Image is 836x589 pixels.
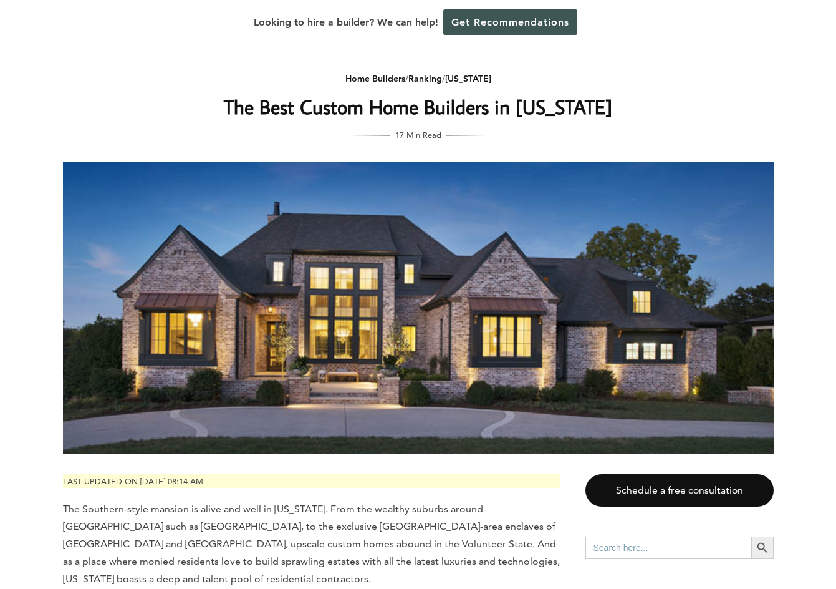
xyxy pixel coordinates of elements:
input: Search here... [585,537,751,559]
a: Schedule a free consultation [585,474,774,507]
a: Home Builders [345,73,405,84]
a: [US_STATE] [445,73,491,84]
span: The Southern-style mansion is alive and well in [US_STATE]. From the wealthy suburbs around [GEOG... [63,503,560,585]
h1: The Best Custom Home Builders in [US_STATE] [170,92,667,122]
svg: Search [756,541,769,555]
span: 17 Min Read [395,128,441,142]
div: / / [170,71,667,87]
a: Get Recommendations [443,9,577,35]
p: Last updated on [DATE] 08:14 am [63,474,560,489]
iframe: Drift Widget Chat Controller [774,527,821,574]
a: Ranking [408,73,442,84]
